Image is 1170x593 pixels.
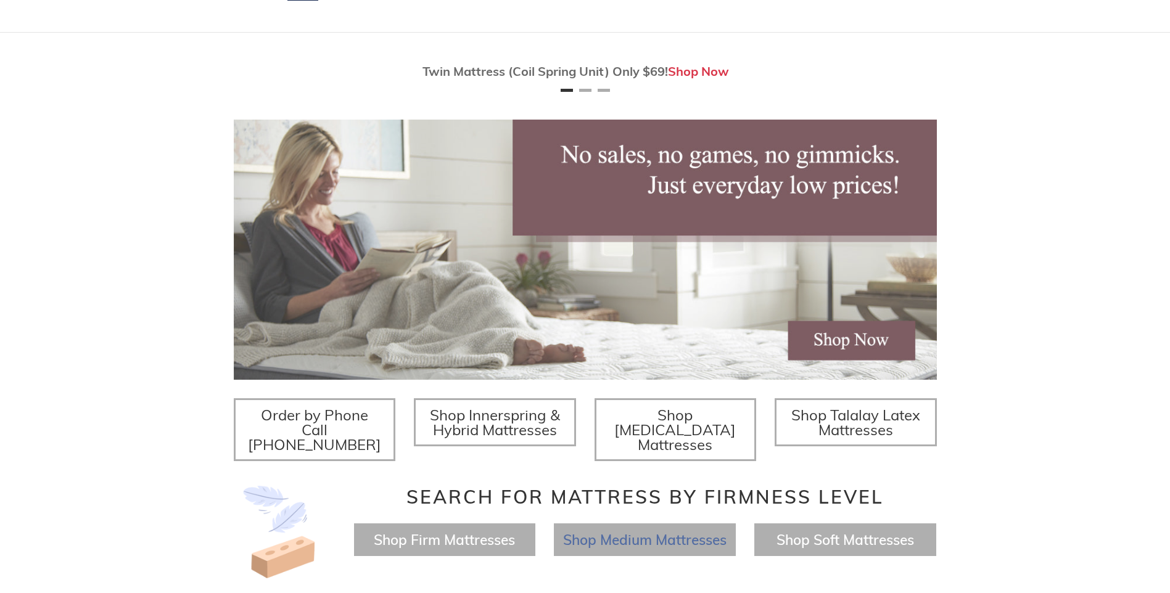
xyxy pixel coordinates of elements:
a: Shop [MEDICAL_DATA] Mattresses [595,398,757,461]
span: Shop [MEDICAL_DATA] Mattresses [614,406,736,454]
a: Shop Talalay Latex Mattresses [775,398,937,446]
a: Shop Soft Mattresses [777,531,914,549]
a: Shop Innerspring & Hybrid Mattresses [414,398,576,446]
button: Page 2 [579,89,591,92]
button: Page 1 [561,89,573,92]
span: Order by Phone Call [PHONE_NUMBER] [248,406,381,454]
span: Shop Innerspring & Hybrid Mattresses [430,406,560,439]
a: Shop Medium Mattresses [563,531,727,549]
img: herobannermay2022-1652879215306_1200x.jpg [234,120,937,380]
img: Image-of-brick- and-feather-representing-firm-and-soft-feel [234,486,326,578]
a: Order by Phone Call [PHONE_NUMBER] [234,398,396,461]
span: Shop Talalay Latex Mattresses [791,406,920,439]
span: Twin Mattress (Coil Spring Unit) Only $69! [422,63,668,79]
a: Shop Now [668,63,729,79]
span: Search for Mattress by Firmness Level [406,485,884,509]
button: Page 3 [598,89,610,92]
a: Shop Firm Mattresses [374,531,515,549]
